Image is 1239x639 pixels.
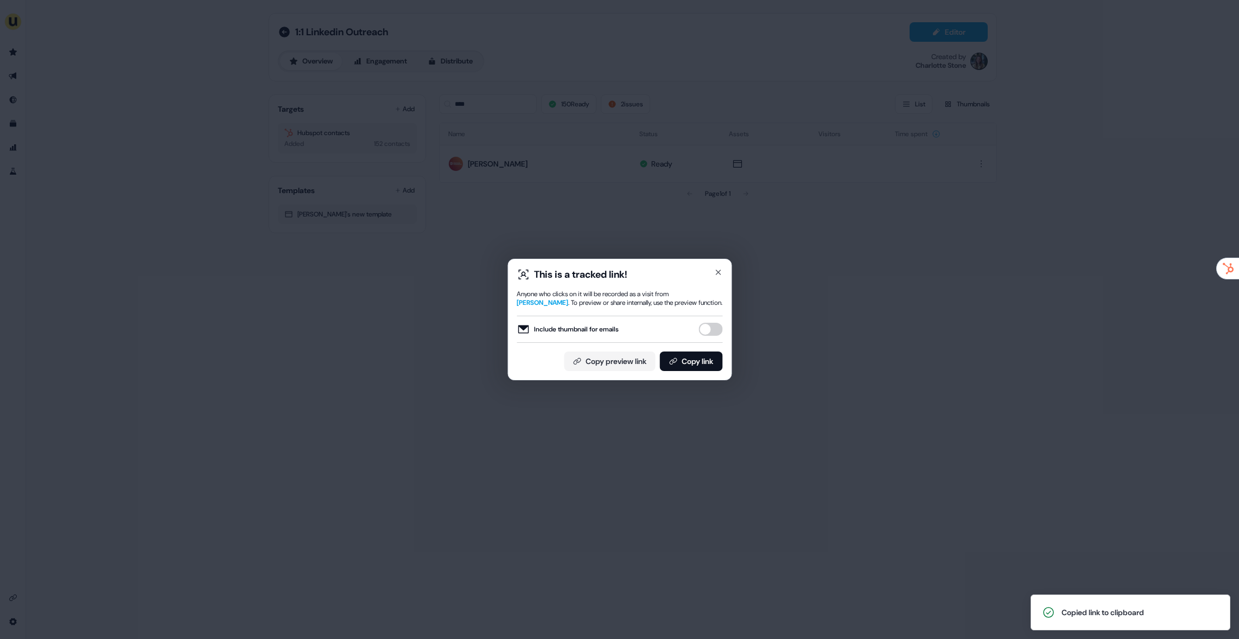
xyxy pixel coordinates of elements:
label: Include thumbnail for emails [517,323,619,336]
span: [PERSON_NAME] [517,298,568,307]
div: Copied link to clipboard [1062,607,1144,618]
div: This is a tracked link! [534,268,627,281]
button: Copy preview link [564,352,655,371]
button: Copy link [659,352,722,371]
div: Anyone who clicks on it will be recorded as a visit from . To preview or share internally, use th... [517,290,722,307]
